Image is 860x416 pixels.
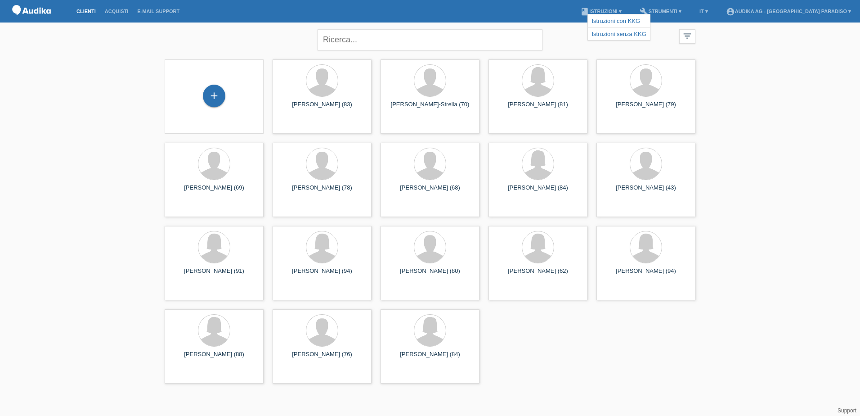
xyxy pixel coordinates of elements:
[388,351,472,365] div: [PERSON_NAME] (84)
[172,351,256,365] div: [PERSON_NAME] (88)
[388,184,472,199] div: [PERSON_NAME] (68)
[203,88,225,104] div: Registrare cliente
[496,267,580,282] div: [PERSON_NAME] (62)
[172,267,256,282] div: [PERSON_NAME] (91)
[604,101,688,115] div: [PERSON_NAME] (79)
[280,184,364,199] div: [PERSON_NAME] (78)
[280,101,364,115] div: [PERSON_NAME] (83)
[726,7,735,16] i: account_circle
[580,7,589,16] i: book
[591,31,646,37] a: Istruzioni senza KKG
[496,101,580,115] div: [PERSON_NAME] (81)
[388,101,472,115] div: [PERSON_NAME]-Strella (70)
[682,31,692,41] i: filter_list
[604,267,688,282] div: [PERSON_NAME] (94)
[172,184,256,199] div: [PERSON_NAME] (69)
[640,7,649,16] i: build
[280,351,364,365] div: [PERSON_NAME] (76)
[133,9,184,14] a: E-mail Support
[318,29,542,50] input: Ricerca...
[496,184,580,199] div: [PERSON_NAME] (84)
[388,267,472,282] div: [PERSON_NAME] (80)
[591,18,640,24] a: Istruzioni con KKG
[604,184,688,199] div: [PERSON_NAME] (43)
[100,9,133,14] a: Acquisti
[635,9,686,14] a: buildStrumenti ▾
[280,267,364,282] div: [PERSON_NAME] (94)
[72,9,100,14] a: Clienti
[695,9,712,14] a: IT ▾
[721,9,856,14] a: account_circleAudika AG - [GEOGRAPHIC_DATA] Paradiso ▾
[838,407,856,414] a: Support
[576,9,626,14] a: bookIstruzioni ▾
[9,18,54,24] a: POS — MF Group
